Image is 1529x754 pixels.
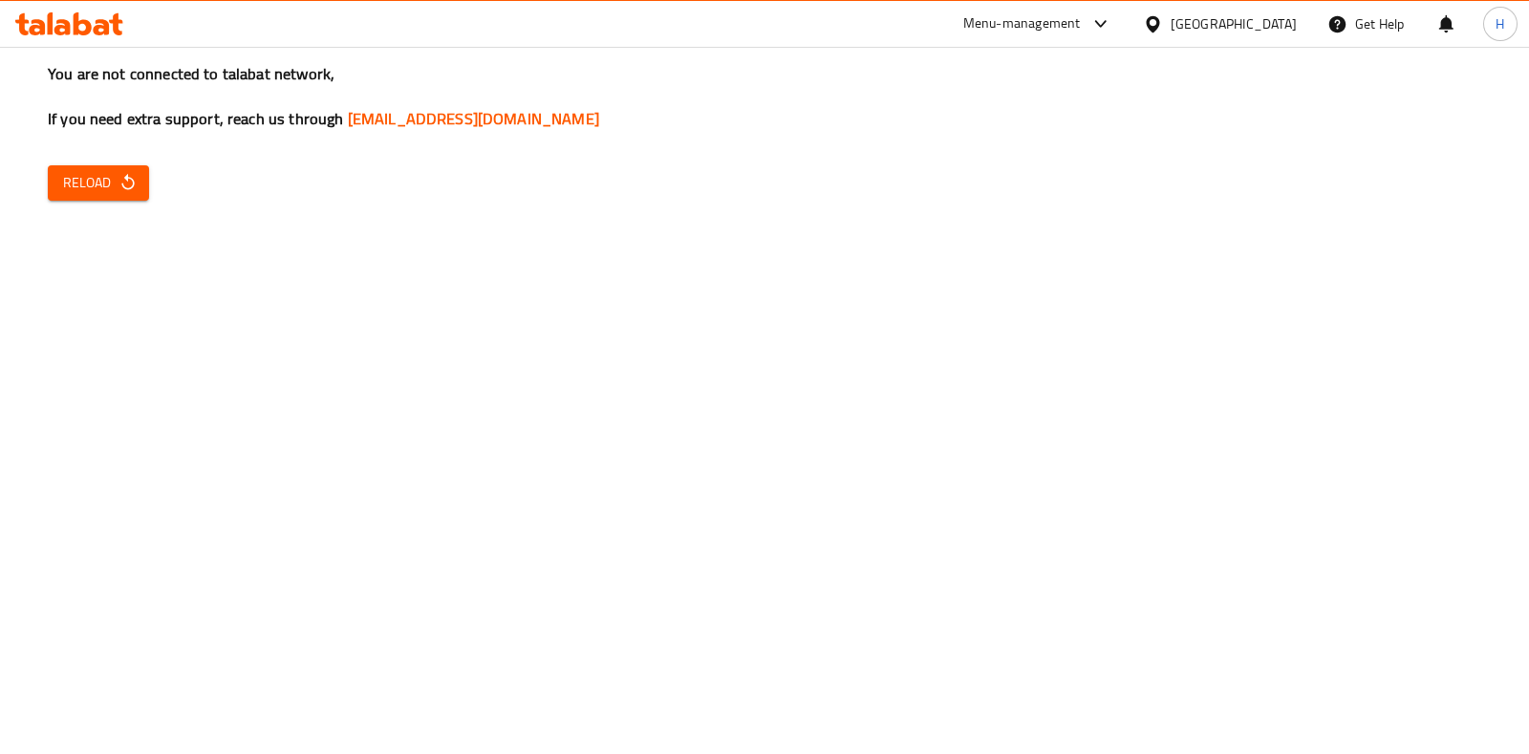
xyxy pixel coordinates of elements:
[1171,13,1297,34] div: [GEOGRAPHIC_DATA]
[48,63,1481,130] h3: You are not connected to talabat network, If you need extra support, reach us through
[63,171,134,195] span: Reload
[1496,13,1504,34] span: H
[963,12,1081,35] div: Menu-management
[48,165,149,201] button: Reload
[348,104,599,133] a: [EMAIL_ADDRESS][DOMAIN_NAME]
